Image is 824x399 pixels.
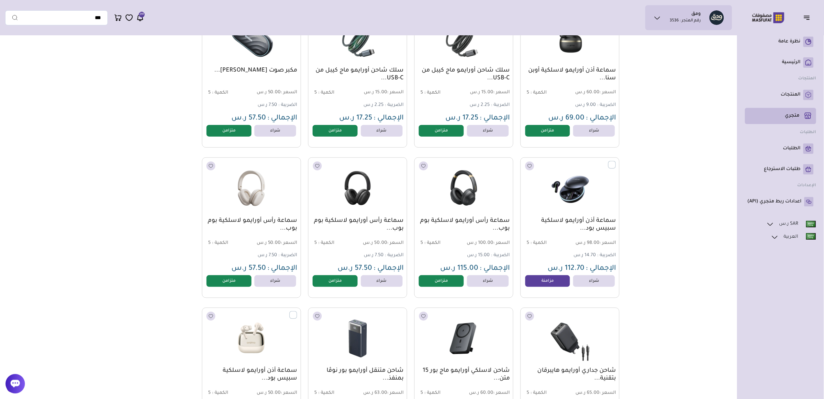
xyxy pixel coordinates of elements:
[709,10,724,25] img: صالح
[420,90,423,96] span: 5
[530,391,547,396] span: الكمية :
[599,241,616,246] span: السعر :
[470,103,490,108] span: 2.25 ر.س
[258,103,277,108] span: 7.50 ر.س
[279,253,297,258] span: الضريبة :
[548,115,585,122] span: 69.00 ر.س
[267,265,297,273] span: الإجمالي :
[800,130,816,135] strong: الطلبات
[424,241,440,246] span: الكمية :
[312,161,403,215] img: 20250910151223939121.png
[206,161,297,215] img: 20250910151214497016.png
[586,265,616,273] span: الإجمالي :
[524,217,616,233] a: سماعة أذن أورايمو لاسلكية سبيس بود...
[313,125,358,137] a: متزامن
[339,115,372,122] span: 17.25 ر.س
[785,113,800,119] p: متجري
[798,76,816,81] strong: المنتجات
[597,253,616,258] span: الضريبة :
[575,103,596,108] span: 9.00 ر.س
[527,241,529,246] span: 5
[254,125,296,137] a: شراء
[424,391,440,396] span: الكمية :
[212,90,228,96] span: الكمية :
[748,110,814,121] a: متجري
[748,57,814,68] a: الرئيسية
[480,115,510,122] span: الإجمالي :
[281,391,297,396] span: السعر :
[464,391,510,397] span: 60.00 ر.س
[599,391,616,396] span: السعر :
[586,115,616,122] span: الإجمالي :
[493,90,510,95] span: السعر :
[419,125,464,137] a: متزامن
[314,241,317,246] span: 5
[231,115,266,122] span: 57.50 ر.س
[385,103,404,108] span: الضريبة :
[252,90,297,96] span: 50.00 ر.س
[524,67,616,82] a: سماعة أذن أورايمو لاسلكية أوبن سنا...
[420,391,423,396] span: 5
[748,143,814,154] a: الطلبات
[206,125,251,137] a: متزامن
[312,67,404,82] a: سلك شاحن أورايمو ماج كيبل من USB-C...
[524,367,616,383] a: شاحن جداري أورايمو هايبرقان بتقنية...
[493,391,510,396] span: السعر :
[748,90,814,100] a: المنتجات
[779,39,801,45] p: نظرة عامة
[373,265,404,273] span: الإجمالي :
[524,11,616,65] img: 20250910151337750501.png
[363,103,384,108] span: 2.25 ر.س
[252,391,297,397] span: 50.00 ر.س
[692,11,701,18] h1: ومق
[418,161,509,215] img: 20250910151235096184.png
[281,90,297,95] span: السعر :
[525,275,570,287] a: مزامنة
[385,253,404,258] span: الضريبة :
[312,311,403,366] img: 20250910151141256953.png
[418,367,510,383] a: شاحن لاسلكي أورايمو ماج بور 15 متن...
[748,199,802,205] p: اعدادات ربط متجري (API)
[573,125,615,137] a: شراء
[387,90,404,95] span: السعر :
[418,11,509,65] img: 20250910151332802120.png
[312,217,404,233] a: سماعة رأس أورايمو لاسلكية بوم بوب...
[597,103,616,108] span: الضريبة :
[573,253,596,258] span: 14.70 ر.س
[231,265,266,273] span: 57.50 ر.س
[424,90,440,96] span: الكمية :
[548,265,585,273] span: 112.70 ر.س
[527,391,529,396] span: 5
[670,18,701,24] p: رقم المتجر : 3536
[748,37,814,47] a: نظرة عامة
[764,166,801,173] p: طلبات الاسترجاع
[258,253,277,258] span: 7.50 ر.س
[387,391,404,396] span: السعر :
[314,391,317,396] span: 5
[766,220,816,228] a: SAR ر.س
[418,311,509,366] img: 2025-09-11-68c2c6f9a558f.png
[361,275,403,287] a: شراء
[267,115,297,122] span: الإجمالي :
[279,103,297,108] span: الضريبة :
[318,241,334,246] span: الكمية :
[358,90,404,96] span: 15.00 ر.س
[748,197,814,207] a: اعدادات ربط متجري (API)
[254,275,296,287] a: شراء
[748,11,789,24] img: Logo
[464,90,510,96] span: 15.00 ر.س
[571,391,616,397] span: 65.00 ر.س
[530,241,547,246] span: الكمية :
[318,391,334,396] span: الكمية :
[419,275,464,287] a: متزامن
[527,90,529,96] span: 5
[212,391,228,396] span: الكمية :
[206,67,297,74] a: مكبر صوت [PERSON_NAME]...
[571,90,616,96] span: 60.00 ر.س
[208,90,211,96] span: 5
[139,12,144,17] span: 291
[573,275,615,287] a: شراء
[358,240,404,246] span: 50.00 ر.س
[252,240,297,246] span: 50.00 ر.س
[418,217,510,233] a: سماعة رأس أورايمو لاسلكية بوم بوب...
